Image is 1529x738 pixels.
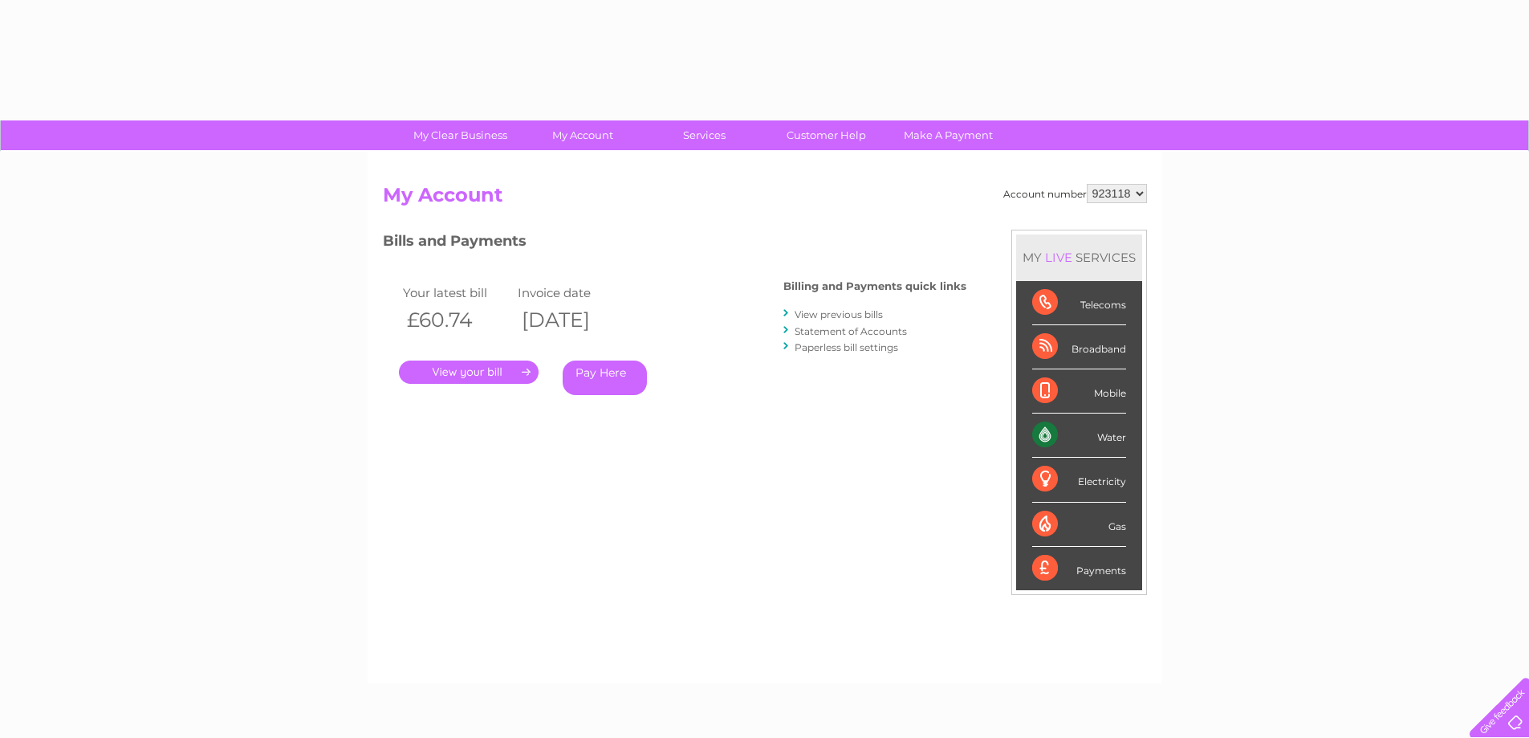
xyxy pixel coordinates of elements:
div: Payments [1032,547,1126,590]
div: MY SERVICES [1016,234,1142,280]
a: . [399,361,539,384]
div: Mobile [1032,369,1126,414]
th: £60.74 [399,304,514,336]
a: Services [638,120,771,150]
div: Electricity [1032,458,1126,502]
td: Invoice date [514,282,629,304]
div: Water [1032,414,1126,458]
a: Pay Here [563,361,647,395]
a: My Account [516,120,649,150]
a: View previous bills [795,308,883,320]
a: My Clear Business [394,120,527,150]
a: Make A Payment [882,120,1015,150]
a: Statement of Accounts [795,325,907,337]
div: Telecoms [1032,281,1126,325]
th: [DATE] [514,304,629,336]
div: Broadband [1032,325,1126,369]
td: Your latest bill [399,282,514,304]
h4: Billing and Payments quick links [783,280,966,292]
h2: My Account [383,184,1147,214]
a: Customer Help [760,120,893,150]
div: Account number [1003,184,1147,203]
a: Paperless bill settings [795,341,898,353]
h3: Bills and Payments [383,230,966,258]
div: Gas [1032,503,1126,547]
div: LIVE [1042,250,1076,265]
